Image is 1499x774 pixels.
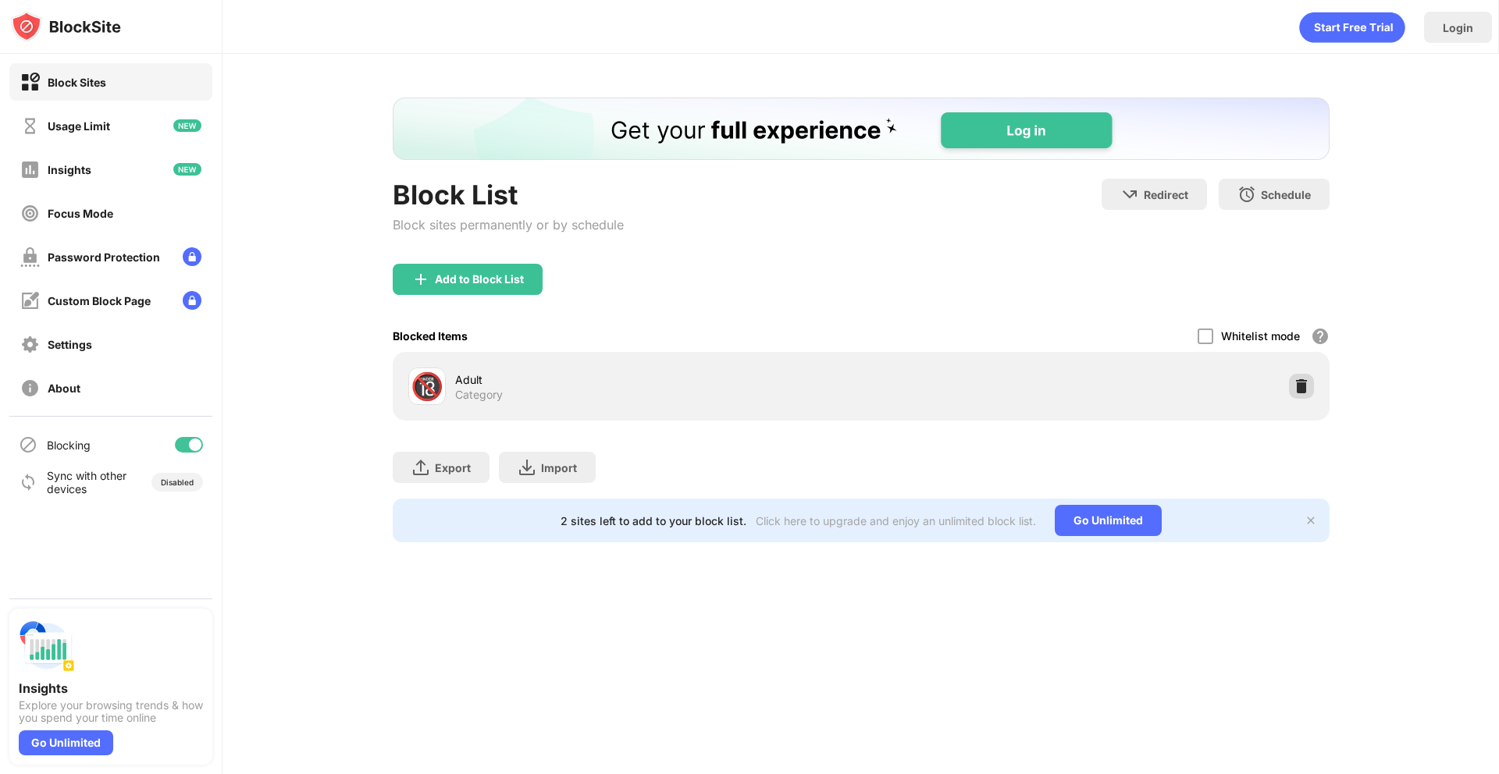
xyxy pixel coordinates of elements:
img: settings-off.svg [20,335,40,354]
div: Settings [48,338,92,351]
div: Explore your browsing trends & how you spend your time online [19,699,203,724]
div: Login [1443,21,1473,34]
div: animation [1299,12,1405,43]
img: block-on.svg [20,73,40,92]
div: Blocking [47,438,91,452]
div: Block sites permanently or by schedule [393,217,624,233]
img: insights-off.svg [20,160,40,179]
img: time-usage-off.svg [20,116,40,136]
div: Insights [48,163,91,176]
div: Schedule [1261,188,1311,201]
div: Sync with other devices [47,469,127,495]
img: sync-icon.svg [19,473,37,492]
div: Export [435,461,471,474]
img: push-insights.svg [19,618,75,674]
div: Block Sites [48,76,106,89]
img: blocking-icon.svg [19,435,37,454]
div: Import [541,461,577,474]
div: Whitelist mode [1221,329,1300,343]
div: Blocked Items [393,329,468,343]
img: password-protection-off.svg [20,247,40,267]
div: Go Unlimited [1055,505,1162,536]
div: Disabled [161,478,194,487]
div: Block List [393,179,624,211]
img: lock-menu.svg [183,247,201,266]
div: Add to Block List [435,273,524,286]
img: new-icon.svg [173,119,201,132]
div: Insights [19,680,203,696]
iframe: Banner [393,98,1330,160]
img: x-button.svg [1305,514,1317,527]
div: About [48,382,80,395]
div: Usage Limit [48,119,110,133]
img: about-off.svg [20,378,40,398]
div: 🔞 [411,371,443,403]
img: focus-off.svg [20,204,40,223]
div: Adult [455,371,861,388]
img: customize-block-page-off.svg [20,291,40,311]
div: Custom Block Page [48,294,151,307]
img: new-icon.svg [173,163,201,176]
div: Go Unlimited [19,730,113,755]
img: lock-menu.svg [183,291,201,310]
div: Password Protection [48,250,160,264]
div: 2 sites left to add to your block list. [561,514,746,527]
img: logo-blocksite.svg [11,11,121,42]
div: Click here to upgrade and enjoy an unlimited block list. [756,514,1036,527]
div: Category [455,388,503,402]
div: Focus Mode [48,207,113,220]
div: Redirect [1144,188,1188,201]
